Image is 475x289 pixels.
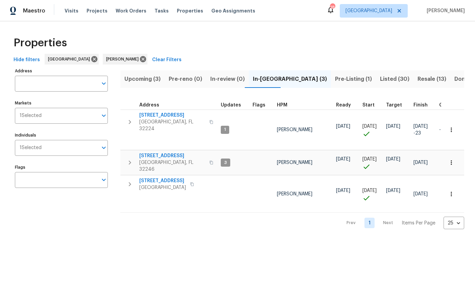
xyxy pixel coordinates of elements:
[336,157,350,162] span: [DATE]
[99,143,109,152] button: Open
[277,103,287,107] span: HPM
[386,188,400,193] span: [DATE]
[362,124,377,129] span: [DATE]
[139,159,205,173] span: [GEOGRAPHIC_DATA], FL 32246
[330,4,335,11] div: 18
[139,112,205,119] span: [STREET_ADDRESS]
[413,103,434,107] div: Projected renovation finish date
[386,124,400,129] span: [DATE]
[149,54,184,66] button: Clear Filters
[221,127,229,133] span: 1
[277,160,312,165] span: [PERSON_NAME]
[424,7,465,14] span: [PERSON_NAME]
[336,188,350,193] span: [DATE]
[20,145,42,151] span: 1 Selected
[103,54,147,65] div: [PERSON_NAME]
[139,103,159,107] span: Address
[15,133,108,137] label: Individuals
[386,103,408,107] div: Target renovation project end date
[277,192,312,196] span: [PERSON_NAME]
[336,103,357,107] div: Earliest renovation start date (first business day after COE or Checkout)
[360,175,383,213] td: Project started on time
[139,177,186,184] span: [STREET_ADDRESS]
[210,74,245,84] span: In-review (0)
[418,74,446,84] span: Resale (13)
[106,56,141,63] span: [PERSON_NAME]
[211,7,255,14] span: Geo Assignments
[439,127,447,132] span: -23
[15,165,108,169] label: Flags
[362,103,375,107] span: Start
[48,56,93,63] span: [GEOGRAPHIC_DATA]
[15,101,108,105] label: Markets
[253,103,265,107] span: Flags
[65,7,78,14] span: Visits
[336,124,350,129] span: [DATE]
[411,110,436,150] td: Scheduled to finish 23 day(s) early
[277,127,312,132] span: [PERSON_NAME]
[14,56,40,64] span: Hide filters
[362,157,377,162] span: [DATE]
[99,111,109,120] button: Open
[413,130,421,137] span: -23
[346,7,392,14] span: [GEOGRAPHIC_DATA]
[45,54,99,65] div: [GEOGRAPHIC_DATA]
[20,113,42,119] span: 1 Selected
[253,74,327,84] span: In-[GEOGRAPHIC_DATA] (3)
[336,103,351,107] span: Ready
[439,103,463,107] div: Days past target finish date
[221,160,230,166] span: 3
[11,54,43,66] button: Hide filters
[99,79,109,88] button: Open
[177,7,203,14] span: Properties
[155,8,169,13] span: Tasks
[87,7,108,14] span: Projects
[99,175,109,185] button: Open
[386,157,400,162] span: [DATE]
[340,217,464,229] nav: Pagination Navigation
[364,218,375,228] a: Goto page 1
[335,74,372,84] span: Pre-Listing (1)
[360,150,383,175] td: Project started on time
[124,74,161,84] span: Upcoming (3)
[139,184,186,191] span: [GEOGRAPHIC_DATA]
[439,103,457,107] span: Overall
[386,103,402,107] span: Target
[139,119,205,132] span: [GEOGRAPHIC_DATA], FL 32224
[402,220,435,226] p: Items Per Page
[139,152,205,159] span: [STREET_ADDRESS]
[380,74,409,84] span: Listed (30)
[152,56,182,64] span: Clear Filters
[413,124,428,129] span: [DATE]
[436,110,466,150] td: 23 day(s) earlier than target finish date
[116,7,146,14] span: Work Orders
[413,192,428,196] span: [DATE]
[23,7,45,14] span: Maestro
[14,40,67,46] span: Properties
[221,103,241,107] span: Updates
[413,103,428,107] span: Finish
[169,74,202,84] span: Pre-reno (0)
[362,188,377,193] span: [DATE]
[362,103,381,107] div: Actual renovation start date
[15,69,108,73] label: Address
[413,160,428,165] span: [DATE]
[444,214,464,232] div: 25
[360,110,383,150] td: Project started on time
